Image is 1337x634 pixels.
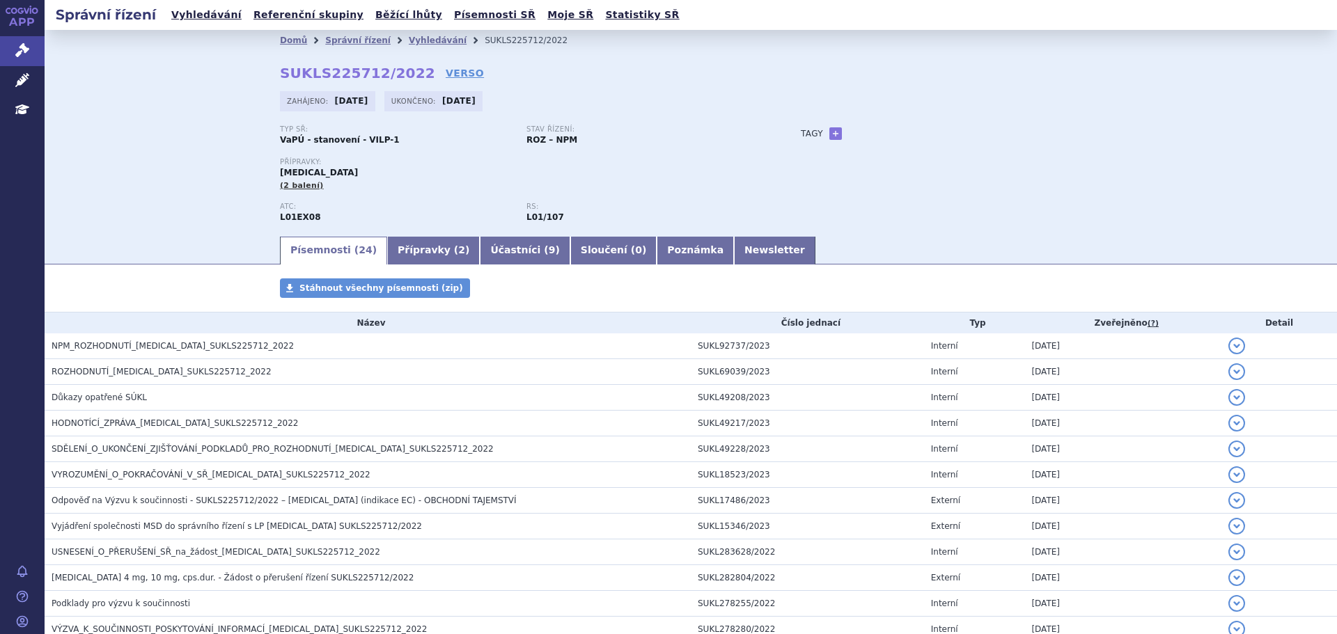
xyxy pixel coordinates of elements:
button: detail [1228,569,1245,586]
h3: Tagy [801,125,823,142]
span: Lenvima 4 mg, 10 mg, cps.dur. - Žádost o přerušení řízení SUKLS225712/2022 [52,573,414,583]
a: Běžící lhůty [371,6,446,24]
td: SUKL49208/2023 [691,385,924,411]
span: 24 [359,244,372,255]
td: [DATE] [1024,565,1221,591]
td: [DATE] [1024,436,1221,462]
a: Stáhnout všechny písemnosti (zip) [280,278,470,298]
strong: SUKLS225712/2022 [280,65,435,81]
button: detail [1228,415,1245,431]
span: Interní [931,418,958,428]
span: HODNOTÍCÍ_ZPRÁVA_LENVIMA_SUKLS225712_2022 [52,418,299,428]
a: Vyhledávání [409,35,467,45]
span: Ukončeno: [391,95,439,106]
a: Přípravky (2) [387,237,480,264]
span: SDĚLENÍ_O_UKONČENÍ_ZJIŠŤOVÁNÍ_PODKLADŮ_PRO_ROZHODNUTÍ_LENVIMA_SUKLS225712_2022 [52,444,494,454]
td: SUKL69039/2023 [691,359,924,385]
th: Číslo jednací [691,312,924,333]
span: Externí [931,573,960,583]
button: detail [1228,595,1245,612]
span: Interní [931,470,958,480]
p: Přípravky: [280,158,773,166]
span: Externí [931,496,960,505]
a: Účastníci (9) [480,237,570,264]
button: detail [1228,544,1245,560]
td: [DATE] [1024,539,1221,565]
button: detail [1228,492,1245,509]
p: Stav řízení: [526,125,759,134]
a: VERSO [446,66,484,80]
td: SUKL92737/2023 [691,333,924,359]
td: [DATE] [1024,359,1221,385]
strong: lenvatinib [526,212,564,222]
a: Písemnosti (24) [280,237,387,264]
strong: [DATE] [442,96,476,106]
th: Název [45,312,691,333]
span: Interní [931,547,958,557]
span: Odpověď na Výzvu k součinnosti - SUKLS225712/2022 – lenvatinib (indikace EC) - OBCHODNÍ TAJEMSTVÍ [52,496,517,505]
abbr: (?) [1148,319,1159,328]
span: Interní [931,599,958,608]
button: detail [1228,363,1245,380]
th: Detail [1221,312,1337,333]
a: Správní řízení [325,35,391,45]
span: USNESENÍ_O_PŘERUŠENÍ_SŘ_na_žádost_LENVIMA_SUKLS225712_2022 [52,547,380,557]
span: Důkazy opatřené SÚKL [52,393,147,402]
button: detail [1228,441,1245,457]
button: detail [1228,518,1245,534]
strong: LENVATINIB [280,212,321,222]
a: Statistiky SŘ [601,6,683,24]
span: 0 [635,244,642,255]
span: Podklady pro výzvu k součinnosti [52,599,190,608]
td: SUKL282804/2022 [691,565,924,591]
button: detail [1228,338,1245,354]
strong: ROZ – NPM [526,135,577,145]
td: SUKL49217/2023 [691,411,924,436]
a: Newsletter [734,237,815,264]
span: Zahájeno: [287,95,331,106]
th: Typ [924,312,1025,333]
td: SUKL18523/2023 [691,462,924,488]
span: VÝZVA_K_SOUČINNOSTI_POSKYTOVÁNÍ_INFORMACÍ_LENVIMA_SUKLS225712_2022 [52,624,427,634]
span: Vyjádření společnosti MSD do správního řízení s LP LENVIMA SUKLS225712/2022 [52,521,422,531]
td: [DATE] [1024,514,1221,539]
a: Referenční skupiny [249,6,368,24]
span: Interní [931,624,958,634]
th: Zveřejněno [1024,312,1221,333]
td: [DATE] [1024,591,1221,617]
span: VYROZUMĚNÍ_O_POKRAČOVÁNÍ_V_SŘ_LENVIMA_SUKLS225712_2022 [52,470,370,480]
span: [MEDICAL_DATA] [280,168,358,177]
td: [DATE] [1024,488,1221,514]
p: RS: [526,203,759,211]
span: Interní [931,341,958,351]
p: Typ SŘ: [280,125,513,134]
a: Sloučení (0) [570,237,657,264]
button: detail [1228,466,1245,483]
td: [DATE] [1024,333,1221,359]
td: SUKL15346/2023 [691,514,924,539]
a: Moje SŘ [543,6,597,24]
strong: VaPÚ - stanovení - VILP-1 [280,135,400,145]
td: SUKL17486/2023 [691,488,924,514]
a: Domů [280,35,307,45]
td: SUKL283628/2022 [691,539,924,565]
a: Poznámka [657,237,734,264]
a: Písemnosti SŘ [450,6,540,24]
td: [DATE] [1024,385,1221,411]
td: SUKL278255/2022 [691,591,924,617]
span: 2 [458,244,465,255]
span: Interní [931,367,958,377]
p: ATC: [280,203,513,211]
li: SUKLS225712/2022 [485,30,586,51]
td: [DATE] [1024,411,1221,436]
span: Interní [931,393,958,402]
td: SUKL49228/2023 [691,436,924,462]
h2: Správní řízení [45,5,167,24]
span: Stáhnout všechny písemnosti (zip) [299,283,463,293]
span: ROZHODNUTÍ_LENVIMA_SUKLS225712_2022 [52,367,272,377]
span: Interní [931,444,958,454]
strong: [DATE] [335,96,368,106]
a: + [829,127,842,140]
button: detail [1228,389,1245,406]
td: [DATE] [1024,462,1221,488]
